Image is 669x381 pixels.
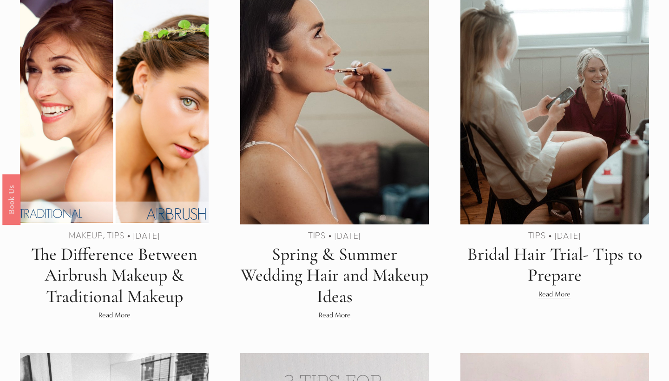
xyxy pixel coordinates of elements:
time: [DATE] [554,231,581,241]
a: Read More [538,289,571,300]
a: Tips [308,230,326,241]
a: Tips [528,230,546,241]
a: Read More [319,309,351,321]
a: Read More [98,309,131,321]
a: Tips [107,230,125,241]
span: , [103,231,105,241]
a: Bridal Hair Trial- Tips to Prepare [467,243,642,286]
time: [DATE] [133,231,160,241]
a: Spring & Summer Wedding Hair and Makeup Ideas [241,243,428,307]
a: makeup [69,230,103,241]
a: Book Us [2,174,20,225]
a: The Difference Between Airbrush Makeup & Traditional Makeup [31,243,197,307]
time: [DATE] [334,231,361,241]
